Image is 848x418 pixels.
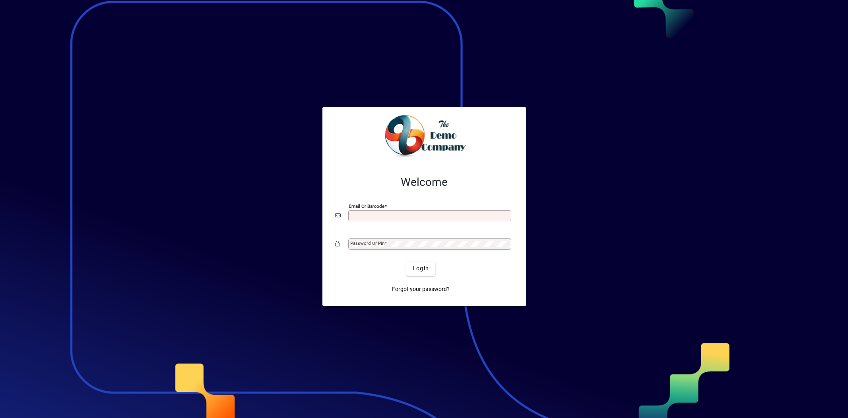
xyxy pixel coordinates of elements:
mat-label: Email or Barcode [349,203,384,209]
button: Login [406,262,435,276]
h2: Welcome [335,176,513,189]
span: Forgot your password? [392,285,450,293]
span: Login [413,264,429,273]
mat-label: Password or Pin [350,240,384,246]
a: Forgot your password? [389,282,453,297]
